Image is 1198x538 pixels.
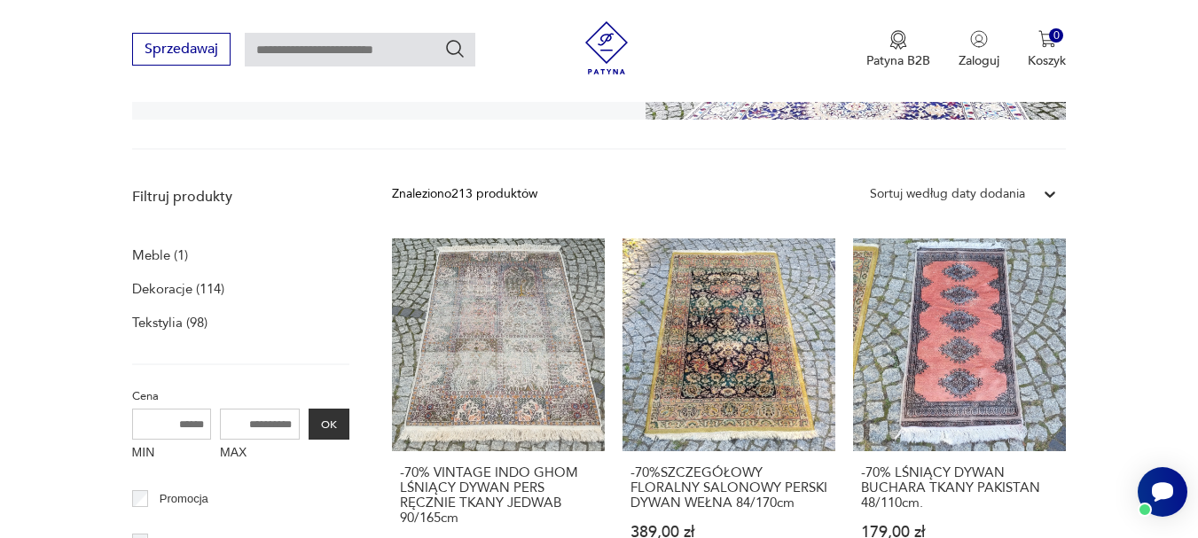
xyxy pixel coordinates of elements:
[630,465,827,511] h3: -70%SZCZEGÓŁOWY FLORALNY SALONOWY PERSKI DYWAN WEŁNA 84/170cm
[959,30,999,69] button: Zaloguj
[220,440,300,468] label: MAX
[1049,28,1064,43] div: 0
[132,243,188,268] a: Meble (1)
[1038,30,1056,48] img: Ikona koszyka
[580,21,633,74] img: Patyna - sklep z meblami i dekoracjami vintage
[1138,467,1187,517] iframe: Smartsupp widget button
[866,30,930,69] a: Ikona medaluPatyna B2B
[309,409,349,440] button: OK
[132,33,231,66] button: Sprzedawaj
[866,52,930,69] p: Patyna B2B
[866,30,930,69] button: Patyna B2B
[970,30,988,48] img: Ikonka użytkownika
[889,30,907,50] img: Ikona medalu
[392,184,537,204] div: Znaleziono 213 produktów
[160,489,208,509] p: Promocja
[132,44,231,57] a: Sprzedawaj
[132,310,207,335] a: Tekstylia (98)
[870,184,1025,204] div: Sortuj według daty dodania
[1028,52,1066,69] p: Koszyk
[444,38,466,59] button: Szukaj
[959,52,999,69] p: Zaloguj
[1028,30,1066,69] button: 0Koszyk
[132,277,224,301] a: Dekoracje (114)
[132,440,212,468] label: MIN
[861,465,1058,511] h3: -70% LŚNIĄCY DYWAN BUCHARA TKANY PAKISTAN 48/110cm.
[132,187,349,207] p: Filtruj produkty
[400,465,597,526] h3: -70% VINTAGE INDO GHOM LŚNIĄCY DYWAN PERS RĘCZNIE TKANY JEDWAB 90/165cm
[132,386,349,406] p: Cena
